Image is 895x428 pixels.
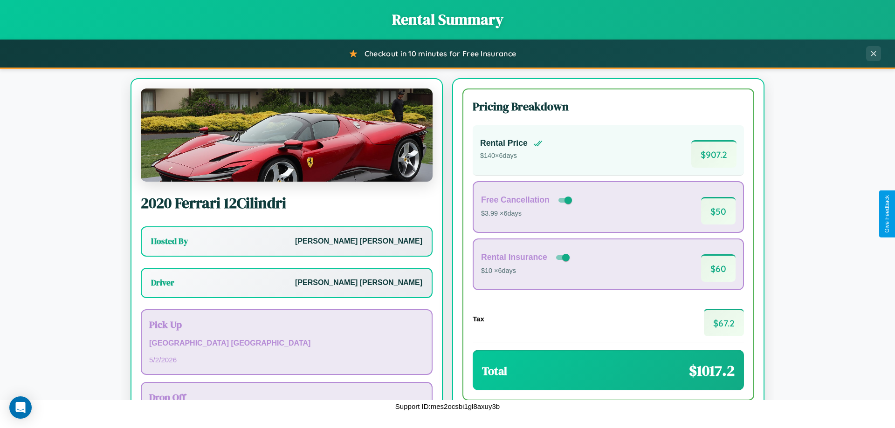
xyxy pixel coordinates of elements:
[295,235,422,248] p: [PERSON_NAME] [PERSON_NAME]
[704,309,744,336] span: $ 67.2
[691,140,737,168] span: $ 907.2
[141,193,433,213] h2: 2020 Ferrari 12Cilindri
[701,254,736,282] span: $ 60
[151,236,188,247] h3: Hosted By
[884,195,890,233] div: Give Feedback
[480,138,528,148] h4: Rental Price
[395,400,500,413] p: Support ID: mes2ocsbi1gl8axuy3b
[365,49,516,58] span: Checkout in 10 minutes for Free Insurance
[481,195,550,205] h4: Free Cancellation
[481,265,571,277] p: $10 × 6 days
[481,208,574,220] p: $3.99 × 6 days
[149,390,424,404] h3: Drop Off
[151,277,174,288] h3: Driver
[9,9,886,30] h1: Rental Summary
[149,353,424,366] p: 5 / 2 / 2026
[481,252,547,262] h4: Rental Insurance
[480,150,543,162] p: $ 140 × 6 days
[473,99,744,114] h3: Pricing Breakdown
[141,88,433,182] img: Ferrari 12Cilindri
[295,276,422,290] p: [PERSON_NAME] [PERSON_NAME]
[482,363,507,379] h3: Total
[701,197,736,224] span: $ 50
[149,318,424,331] h3: Pick Up
[149,337,424,350] p: [GEOGRAPHIC_DATA] [GEOGRAPHIC_DATA]
[473,315,484,323] h4: Tax
[689,360,735,381] span: $ 1017.2
[9,396,32,419] div: Open Intercom Messenger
